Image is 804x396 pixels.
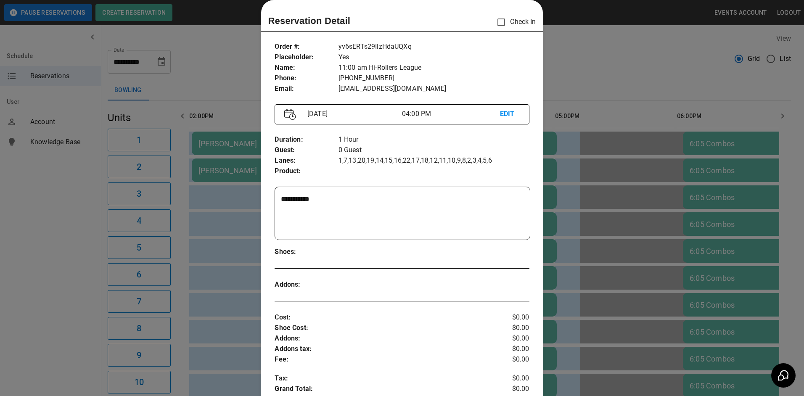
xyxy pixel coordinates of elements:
[339,135,529,145] p: 1 Hour
[339,63,529,73] p: 11:00 am Hi-Rollers League
[275,145,338,156] p: Guest :
[339,52,529,63] p: Yes
[500,109,520,119] p: EDIT
[275,323,487,333] p: Shoe Cost :
[275,156,338,166] p: Lanes :
[487,373,529,384] p: $0.00
[275,247,338,257] p: Shoes :
[284,109,296,120] img: Vector
[275,73,338,84] p: Phone :
[487,323,529,333] p: $0.00
[339,73,529,84] p: [PHONE_NUMBER]
[487,333,529,344] p: $0.00
[275,135,338,145] p: Duration :
[275,312,487,323] p: Cost :
[275,280,338,290] p: Addons :
[275,354,487,365] p: Fee :
[275,84,338,94] p: Email :
[487,344,529,354] p: $0.00
[339,156,529,166] p: 1,7,13,20,19,14,15,16,22,17,18,12,11,10,9,8,2,3,4,5,6
[339,84,529,94] p: [EMAIL_ADDRESS][DOMAIN_NAME]
[275,344,487,354] p: Addons tax :
[268,14,350,28] p: Reservation Detail
[339,145,529,156] p: 0 Guest
[487,312,529,323] p: $0.00
[402,109,500,119] p: 04:00 PM
[339,42,529,52] p: yv6sERTs29IlzHdaUQXq
[275,166,338,177] p: Product :
[275,333,487,344] p: Addons :
[492,13,536,31] p: Check In
[275,373,487,384] p: Tax :
[275,63,338,73] p: Name :
[275,52,338,63] p: Placeholder :
[304,109,402,119] p: [DATE]
[275,42,338,52] p: Order # :
[487,354,529,365] p: $0.00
